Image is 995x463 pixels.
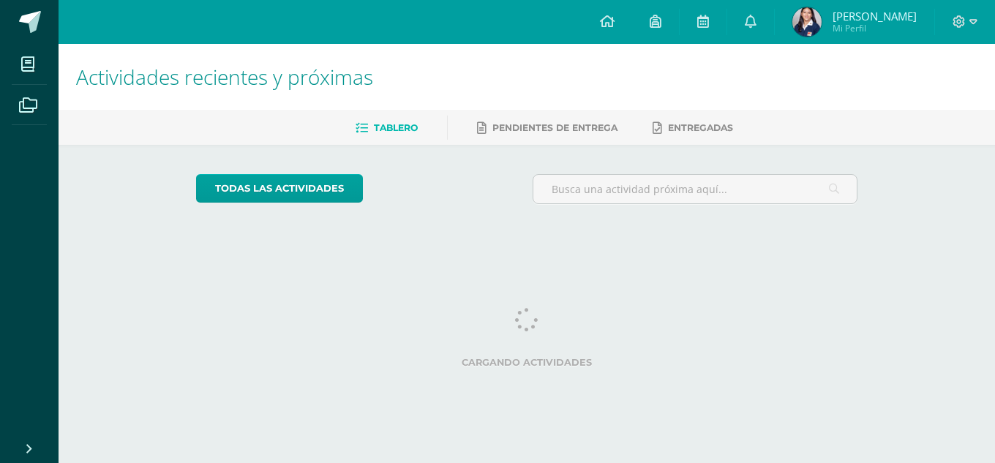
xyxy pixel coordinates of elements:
[196,174,363,203] a: todas las Actividades
[668,122,733,133] span: Entregadas
[196,357,858,368] label: Cargando actividades
[833,9,917,23] span: [PERSON_NAME]
[792,7,822,37] img: 92be16ab2d432649e9d5796d979b77fd.png
[833,22,917,34] span: Mi Perfil
[653,116,733,140] a: Entregadas
[356,116,418,140] a: Tablero
[76,63,373,91] span: Actividades recientes y próximas
[374,122,418,133] span: Tablero
[533,175,857,203] input: Busca una actividad próxima aquí...
[477,116,617,140] a: Pendientes de entrega
[492,122,617,133] span: Pendientes de entrega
